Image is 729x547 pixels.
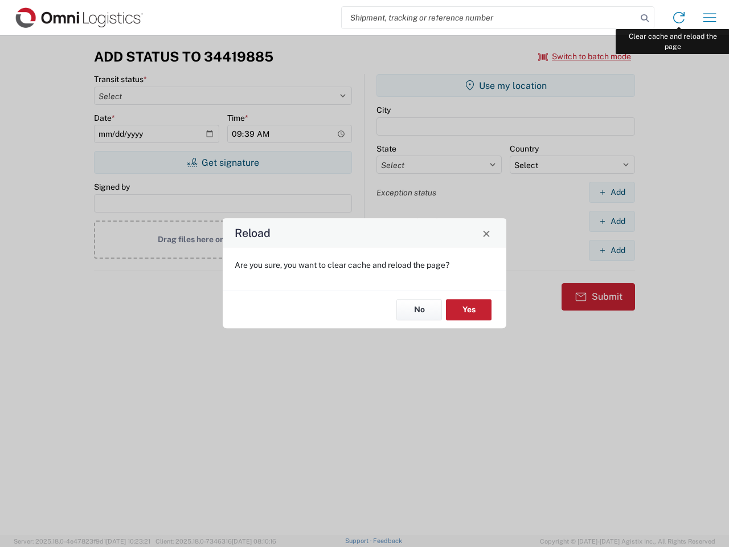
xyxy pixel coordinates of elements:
input: Shipment, tracking or reference number [342,7,637,28]
p: Are you sure, you want to clear cache and reload the page? [235,260,494,270]
button: Close [478,225,494,241]
h4: Reload [235,225,271,242]
button: Yes [446,299,492,320]
button: No [396,299,442,320]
